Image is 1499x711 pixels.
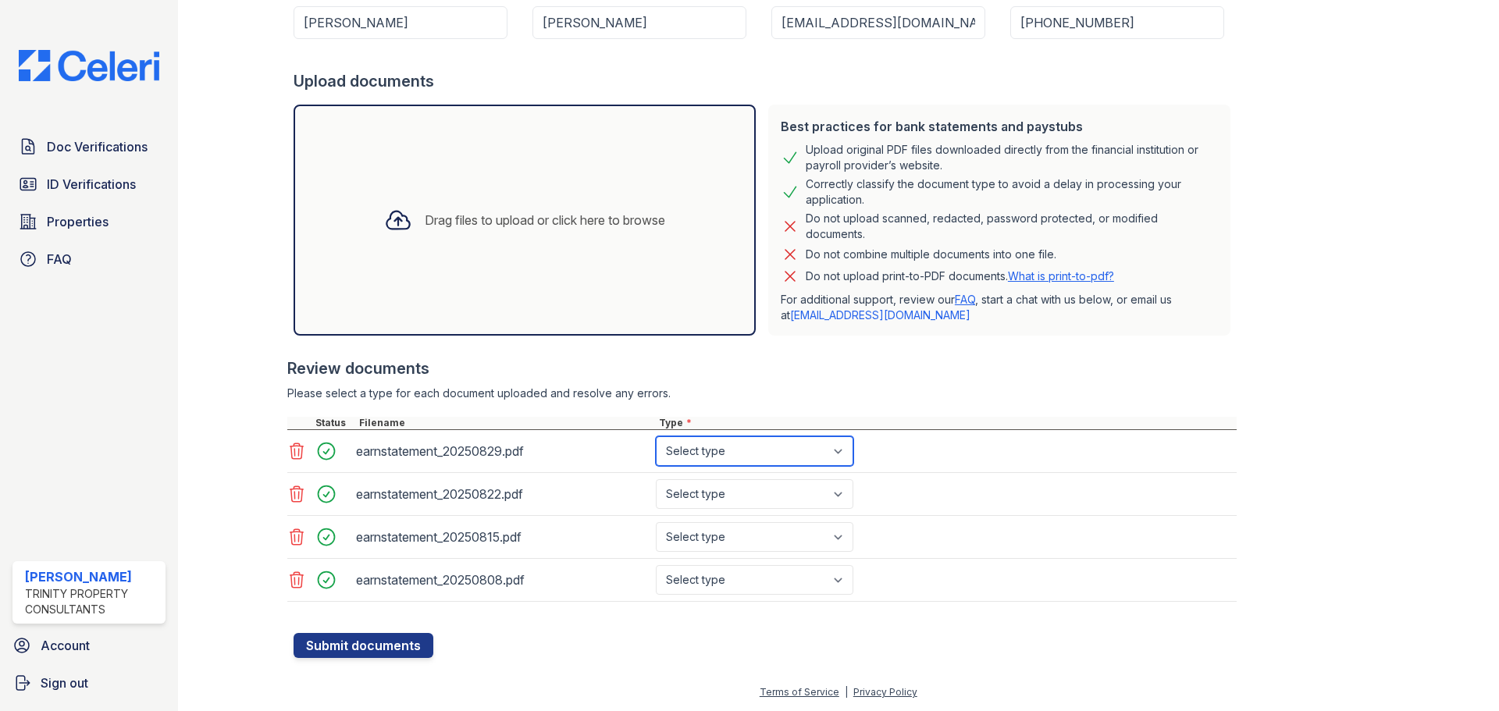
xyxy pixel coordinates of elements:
span: FAQ [47,250,72,268]
a: Terms of Service [760,686,839,698]
div: [PERSON_NAME] [25,567,159,586]
div: Type [656,417,1237,429]
span: Account [41,636,90,655]
span: ID Verifications [47,175,136,194]
span: Sign out [41,674,88,692]
a: ID Verifications [12,169,166,200]
div: Trinity Property Consultants [25,586,159,617]
div: Status [312,417,356,429]
a: Account [6,630,172,661]
a: Sign out [6,667,172,699]
div: Drag files to upload or click here to browse [425,211,665,229]
div: Do not combine multiple documents into one file. [806,245,1056,264]
div: Upload documents [294,70,1237,92]
div: earnstatement_20250815.pdf [356,524,650,549]
a: FAQ [12,244,166,275]
div: earnstatement_20250822.pdf [356,482,650,507]
span: Properties [47,212,109,231]
div: Please select a type for each document uploaded and resolve any errors. [287,386,1237,401]
div: Upload original PDF files downloaded directly from the financial institution or payroll provider’... [806,142,1218,173]
a: FAQ [955,293,975,306]
p: Do not upload print-to-PDF documents. [806,268,1114,284]
div: Review documents [287,357,1237,379]
div: Do not upload scanned, redacted, password protected, or modified documents. [806,211,1218,242]
div: Filename [356,417,656,429]
div: earnstatement_20250829.pdf [356,439,650,464]
p: For additional support, review our , start a chat with us below, or email us at [781,292,1218,323]
a: Privacy Policy [853,686,917,698]
span: Doc Verifications [47,137,148,156]
img: CE_Logo_Blue-a8612792a0a2168367f1c8372b55b34899dd931a85d93a1a3d3e32e68fde9ad4.png [6,50,172,81]
div: | [845,686,848,698]
div: Correctly classify the document type to avoid a delay in processing your application. [806,176,1218,208]
div: earnstatement_20250808.pdf [356,567,650,592]
a: Properties [12,206,166,237]
a: [EMAIL_ADDRESS][DOMAIN_NAME] [790,308,970,322]
button: Submit documents [294,633,433,658]
a: Doc Verifications [12,131,166,162]
div: Best practices for bank statements and paystubs [781,117,1218,136]
a: What is print-to-pdf? [1008,269,1114,283]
